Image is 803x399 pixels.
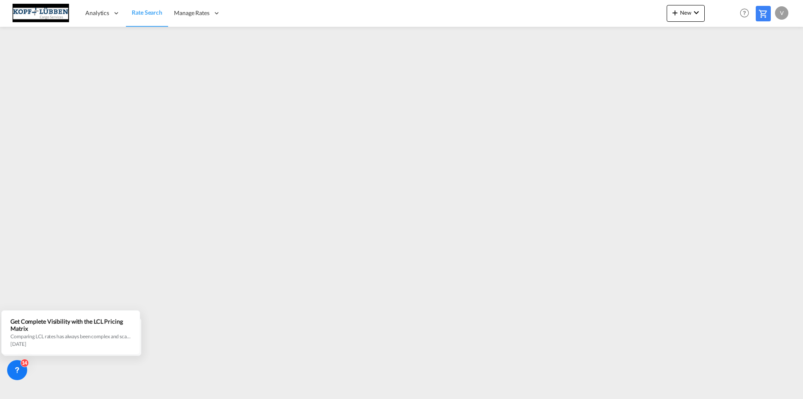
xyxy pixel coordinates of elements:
[670,8,680,18] md-icon: icon-plus 400-fg
[737,6,752,20] span: Help
[13,4,69,23] img: 25cf3bb0aafc11ee9c4fdbd399af7748.JPG
[737,6,756,21] div: Help
[775,6,788,20] div: v
[174,9,210,17] span: Manage Rates
[670,9,701,16] span: New
[691,8,701,18] md-icon: icon-chevron-down
[85,9,109,17] span: Analytics
[132,9,162,16] span: Rate Search
[667,5,705,22] button: icon-plus 400-fgNewicon-chevron-down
